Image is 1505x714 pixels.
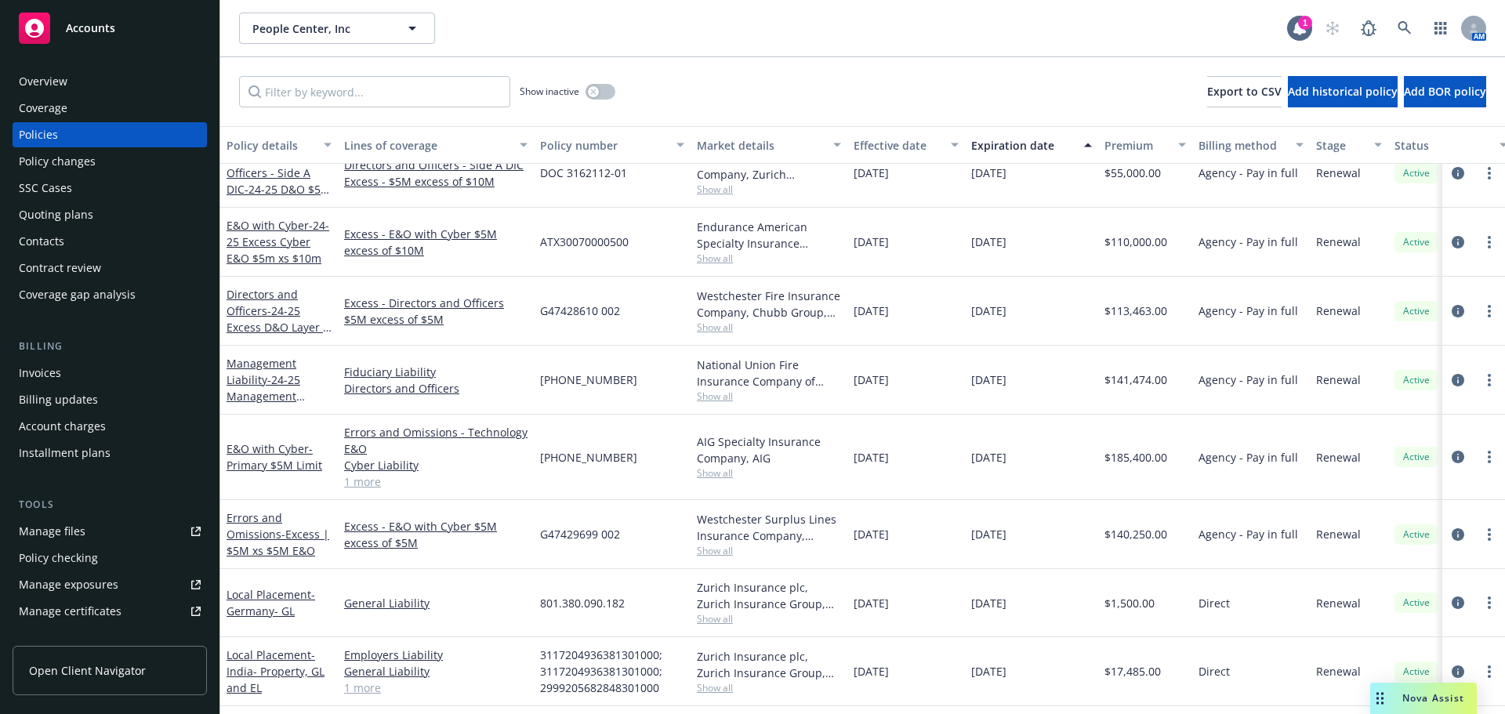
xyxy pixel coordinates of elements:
[1402,691,1464,705] span: Nova Assist
[239,13,435,44] button: People Center, Inc
[344,173,528,190] a: Excess - $5M excess of $10M
[13,599,207,624] a: Manage certificates
[227,587,315,618] a: Local Placement
[13,149,207,174] a: Policy changes
[540,449,637,466] span: [PHONE_NUMBER]
[1104,137,1169,154] div: Premium
[227,372,324,453] span: - 24-25 Management Liability (D&O/Fid) [PHONE_NUMBER] D&O/Fid
[19,545,98,571] div: Policy checking
[344,424,528,457] a: Errors and Omissions - Technology E&O
[19,96,67,121] div: Coverage
[13,229,207,254] a: Contacts
[1480,233,1499,252] a: more
[971,165,1006,181] span: [DATE]
[534,126,691,164] button: Policy number
[1310,126,1388,164] button: Stage
[697,137,824,154] div: Market details
[13,361,207,386] a: Invoices
[344,226,528,259] a: Excess - E&O with Cyber $5M excess of $10M
[1316,165,1361,181] span: Renewal
[19,572,118,597] div: Manage exposures
[697,433,841,466] div: AIG Specialty Insurance Company, AIG
[19,176,72,201] div: SSC Cases
[239,76,510,107] input: Filter by keyword...
[227,218,329,266] span: - 24-25 Excess Cyber E&O $5m xs $10m
[19,202,93,227] div: Quoting plans
[13,625,207,651] a: Manage claims
[965,126,1098,164] button: Expiration date
[1199,137,1286,154] div: Billing method
[1199,234,1298,250] span: Agency - Pay in full
[19,122,58,147] div: Policies
[854,303,889,319] span: [DATE]
[1104,234,1167,250] span: $110,000.00
[13,6,207,50] a: Accounts
[854,165,889,181] span: [DATE]
[697,579,841,612] div: Zurich Insurance plc, Zurich Insurance Group, Zurich Insurance Group (International), Suedvers-Gr...
[1401,596,1432,610] span: Active
[344,295,528,328] a: Excess - Directors and Officers $5M excess of $5M
[1104,595,1155,611] span: $1,500.00
[1401,527,1432,542] span: Active
[1207,84,1282,99] span: Export to CSV
[1401,304,1432,318] span: Active
[1316,137,1365,154] div: Stage
[19,282,136,307] div: Coverage gap analysis
[1104,449,1167,466] span: $185,400.00
[344,380,528,397] a: Directors and Officers
[1316,526,1361,542] span: Renewal
[540,165,627,181] span: DOC 3162112-01
[1370,683,1390,714] div: Drag to move
[1104,371,1167,388] span: $141,474.00
[1316,663,1361,680] span: Renewal
[540,234,629,250] span: ATX30070000500
[344,157,528,173] a: Directors and Officers - Side A DIC
[1401,166,1432,180] span: Active
[19,599,121,624] div: Manage certificates
[1316,303,1361,319] span: Renewal
[1199,449,1298,466] span: Agency - Pay in full
[1316,449,1361,466] span: Renewal
[540,647,684,696] span: 3117204936381301000; 3117204936381301000; 2999205682848301000
[1199,165,1298,181] span: Agency - Pay in full
[971,449,1006,466] span: [DATE]
[13,440,207,466] a: Installment plans
[1288,84,1398,99] span: Add historical policy
[971,137,1075,154] div: Expiration date
[1401,235,1432,249] span: Active
[1298,16,1312,30] div: 1
[344,595,528,611] a: General Liability
[19,414,106,439] div: Account charges
[13,572,207,597] a: Manage exposures
[1449,525,1467,544] a: circleInformation
[1401,665,1432,679] span: Active
[227,303,332,351] span: - 24-25 Excess D&O Layer 1 $5m Xs $5m
[13,202,207,227] a: Quoting plans
[971,595,1006,611] span: [DATE]
[1104,526,1167,542] span: $140,250.00
[1104,303,1167,319] span: $113,463.00
[697,390,841,403] span: Show all
[1104,663,1161,680] span: $17,485.00
[540,137,667,154] div: Policy number
[344,647,528,663] a: Employers Liability
[1098,126,1192,164] button: Premium
[1199,526,1298,542] span: Agency - Pay in full
[691,126,847,164] button: Market details
[19,440,111,466] div: Installment plans
[13,282,207,307] a: Coverage gap analysis
[1288,76,1398,107] button: Add historical policy
[19,256,101,281] div: Contract review
[13,497,207,513] div: Tools
[13,414,207,439] a: Account charges
[344,473,528,490] a: 1 more
[1316,595,1361,611] span: Renewal
[19,387,98,412] div: Billing updates
[697,466,841,480] span: Show all
[1401,373,1432,387] span: Active
[1449,662,1467,681] a: circleInformation
[971,663,1006,680] span: [DATE]
[13,339,207,354] div: Billing
[1480,525,1499,544] a: more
